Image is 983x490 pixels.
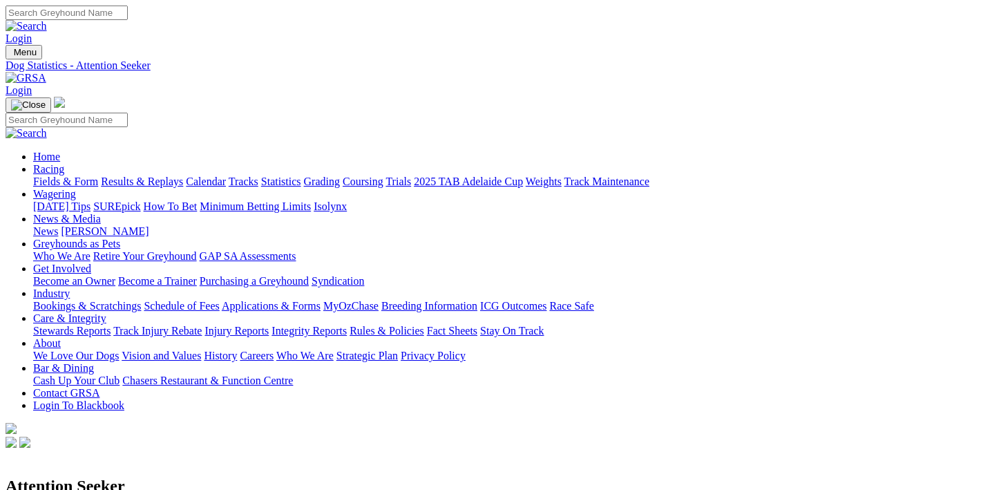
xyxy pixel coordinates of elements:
[144,200,198,212] a: How To Bet
[33,250,90,262] a: Who We Are
[200,200,311,212] a: Minimum Betting Limits
[564,176,649,187] a: Track Maintenance
[33,151,60,162] a: Home
[6,45,42,59] button: Toggle navigation
[323,300,379,312] a: MyOzChase
[54,97,65,108] img: logo-grsa-white.png
[33,399,124,411] a: Login To Blackbook
[33,375,977,387] div: Bar & Dining
[6,20,47,32] img: Search
[122,350,201,361] a: Vision and Values
[93,200,140,212] a: SUREpick
[200,250,296,262] a: GAP SA Assessments
[6,437,17,448] img: facebook.svg
[186,176,226,187] a: Calendar
[33,176,98,187] a: Fields & Form
[6,84,32,96] a: Login
[343,176,383,187] a: Coursing
[33,176,977,188] div: Racing
[6,97,51,113] button: Toggle navigation
[33,337,61,349] a: About
[33,275,115,287] a: Become an Owner
[33,300,141,312] a: Bookings & Scratchings
[33,325,977,337] div: Care & Integrity
[33,288,70,299] a: Industry
[33,250,977,263] div: Greyhounds as Pets
[33,350,977,362] div: About
[33,375,120,386] a: Cash Up Your Club
[19,437,30,448] img: twitter.svg
[33,238,120,249] a: Greyhounds as Pets
[427,325,477,337] a: Fact Sheets
[222,300,321,312] a: Applications & Forms
[33,362,94,374] a: Bar & Dining
[33,225,977,238] div: News & Media
[33,263,91,274] a: Get Involved
[33,225,58,237] a: News
[61,225,149,237] a: [PERSON_NAME]
[33,350,119,361] a: We Love Our Dogs
[304,176,340,187] a: Grading
[336,350,398,361] a: Strategic Plan
[350,325,424,337] a: Rules & Policies
[113,325,202,337] a: Track Injury Rebate
[6,127,47,140] img: Search
[480,325,544,337] a: Stay On Track
[101,176,183,187] a: Results & Replays
[276,350,334,361] a: Who We Are
[33,188,76,200] a: Wagering
[122,375,293,386] a: Chasers Restaurant & Function Centre
[144,300,219,312] a: Schedule of Fees
[549,300,593,312] a: Race Safe
[6,113,128,127] input: Search
[6,72,46,84] img: GRSA
[480,300,546,312] a: ICG Outcomes
[526,176,562,187] a: Weights
[6,6,128,20] input: Search
[385,176,411,187] a: Trials
[204,325,269,337] a: Injury Reports
[33,275,977,288] div: Get Involved
[33,325,111,337] a: Stewards Reports
[33,200,90,212] a: [DATE] Tips
[33,300,977,312] div: Industry
[261,176,301,187] a: Statistics
[271,325,347,337] a: Integrity Reports
[401,350,466,361] a: Privacy Policy
[414,176,523,187] a: 2025 TAB Adelaide Cup
[6,59,977,72] a: Dog Statistics - Attention Seeker
[93,250,197,262] a: Retire Your Greyhound
[204,350,237,361] a: History
[33,387,99,399] a: Contact GRSA
[33,213,101,225] a: News & Media
[229,176,258,187] a: Tracks
[33,163,64,175] a: Racing
[11,100,46,111] img: Close
[381,300,477,312] a: Breeding Information
[6,423,17,434] img: logo-grsa-white.png
[240,350,274,361] a: Careers
[33,312,106,324] a: Care & Integrity
[312,275,364,287] a: Syndication
[314,200,347,212] a: Isolynx
[6,32,32,44] a: Login
[200,275,309,287] a: Purchasing a Greyhound
[14,47,37,57] span: Menu
[118,275,197,287] a: Become a Trainer
[33,200,977,213] div: Wagering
